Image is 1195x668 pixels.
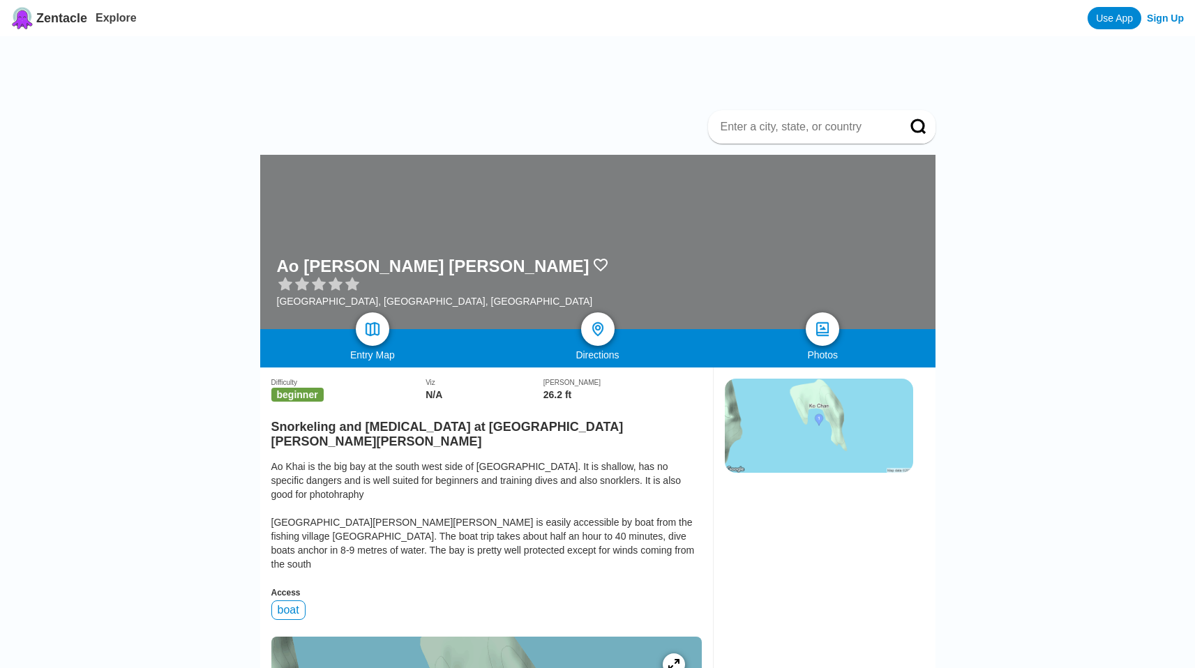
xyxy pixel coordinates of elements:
div: [PERSON_NAME] [543,379,702,386]
a: Use App [1088,7,1141,29]
a: map [356,312,389,346]
img: Zentacle logo [11,7,33,29]
img: staticmap [725,379,913,473]
input: Enter a city, state, or country [719,120,891,134]
img: directions [589,321,606,337]
img: photos [814,321,831,337]
div: Difficulty [271,379,426,386]
a: Zentacle logoZentacle [11,7,87,29]
h2: Snorkeling and [MEDICAL_DATA] at [GEOGRAPHIC_DATA][PERSON_NAME][PERSON_NAME] [271,411,702,449]
div: Directions [485,349,710,360]
div: [GEOGRAPHIC_DATA], [GEOGRAPHIC_DATA], [GEOGRAPHIC_DATA] [277,296,609,307]
div: 26.2 ft [543,389,702,400]
div: Entry Map [260,349,486,360]
img: map [364,321,381,337]
div: Ao Khai is the big bay at the south west side of [GEOGRAPHIC_DATA]. It is shallow, has no specifi... [271,460,702,571]
div: Access [271,588,702,598]
div: boat [271,600,306,620]
iframe: Advertisement [725,487,912,661]
div: N/A [426,389,543,400]
span: beginner [271,388,324,402]
div: Photos [710,349,935,360]
div: Viz [426,379,543,386]
a: Sign Up [1147,13,1184,24]
span: Zentacle [36,11,87,26]
a: photos [806,312,839,346]
h1: Ao [PERSON_NAME] [PERSON_NAME] [277,257,589,276]
a: Explore [96,12,137,24]
iframe: Advertisement [271,36,935,99]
